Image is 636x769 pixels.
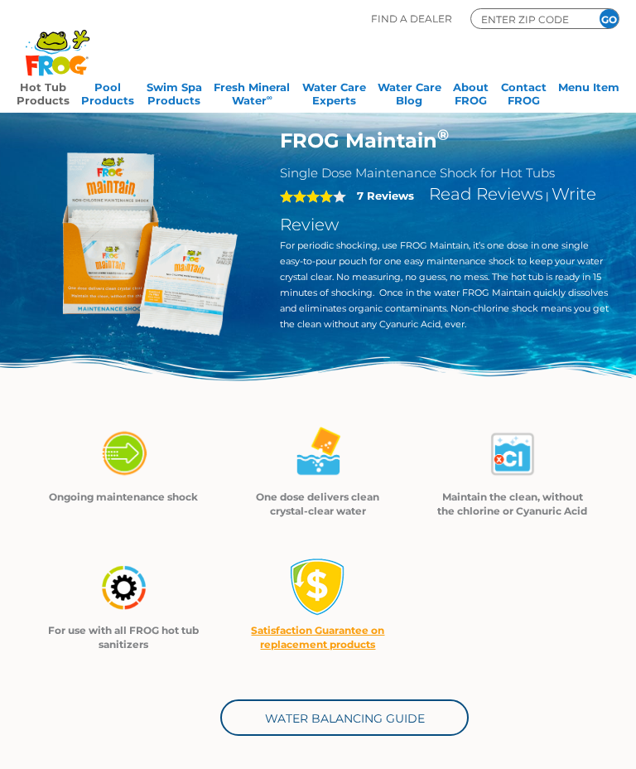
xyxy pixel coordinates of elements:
img: maintain_4-03 [484,424,542,483]
p: Find A Dealer [371,8,452,29]
a: Water CareBlog [378,75,441,109]
img: maintain_4-02 [289,424,347,483]
a: Read Reviews [429,184,543,204]
p: Maintain the clean, without the chlorine or Cyanuric Acid [436,490,589,518]
img: money-back1-small [289,558,347,616]
a: Fresh MineralWater∞ [214,75,290,109]
strong: 7 Reviews [357,189,414,202]
a: PoolProducts [81,75,134,109]
a: AboutFROG [453,75,489,109]
p: For periodic shocking, use FROG Maintain, it’s one dose in one single easy-to-pour pouch for one ... [280,238,612,332]
span: 4 [280,190,333,203]
a: Water CareExperts [302,75,366,109]
sup: ® [437,126,449,144]
a: Swim SpaProducts [147,75,202,109]
h1: FROG Maintain [280,128,612,152]
a: Satisfaction Guarantee on replacement products [251,624,384,651]
p: One dose delivers clean crystal-clear water [242,490,395,518]
span: | [546,190,549,202]
sup: ∞ [267,93,272,102]
a: ContactFROG [501,75,547,109]
img: maintain_4-01 [94,424,152,483]
p: For use with all FROG hot tub sanitizers [47,623,200,651]
input: GO [600,9,619,28]
img: Frog_Maintain_Hero-2-v2.png [25,128,255,359]
img: Frog Products Logo [17,8,99,76]
p: Ongoing maintenance shock [47,490,200,504]
h2: Single Dose Maintenance Shock for Hot Tubs [280,165,612,181]
img: maintain_4-04 [94,558,152,617]
a: Menu Item [558,75,619,109]
a: Water Balancing Guide [220,699,469,736]
a: Hot TubProducts [17,75,70,109]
